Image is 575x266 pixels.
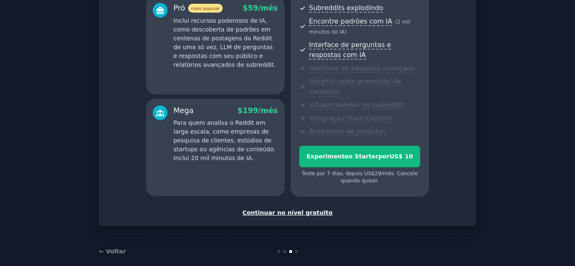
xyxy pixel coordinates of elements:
font: /mês [258,106,278,115]
font: 59 [248,4,258,12]
font: $ [237,106,242,115]
font: Para quem analisa o Reddit em larga escala, como empresas de pesquisa de clientes, estúdios de st... [173,119,276,161]
font: Pró [173,4,185,12]
font: , depois US$ [342,171,375,176]
font: Interface de pesquisa avançada [309,64,415,72]
font: Continuar no nível gratuito [242,209,333,216]
font: Encontre padrões com IA [309,17,392,25]
font: Interface de perguntas e respostas com IA [309,41,391,59]
font: 29 [375,171,381,176]
font: o Starter [349,153,378,160]
font: Mega [173,106,194,115]
font: /mês [258,4,278,12]
font: por [378,153,390,160]
a: ← Voltar [99,248,126,255]
font: ) [345,29,347,35]
font: Integração Slack/Discord [309,114,391,122]
button: Experimenteo StarterporUS$ 10 [299,146,420,167]
font: ( [395,19,397,25]
font: Experimente [306,153,349,160]
font: 2 mil minutos de IA [309,19,410,35]
font: Teste por 7 dias [302,171,343,176]
font: 199 [243,106,258,115]
font: Inclui recursos poderosos de IA, como descoberta de padrões em centenas de postagens do Reddit de... [173,17,276,68]
font: US$ 10 [389,153,413,160]
font: Avaliações de produtos [309,127,386,135]
font: Influenciadores do subreddit [309,101,404,109]
font: Subreddits explodindo [309,4,383,12]
font: /mês [381,171,394,176]
font: mais popular [191,6,220,11]
font: Insights sobre promoção de conteúdo [309,77,401,96]
font: $ [243,4,248,12]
